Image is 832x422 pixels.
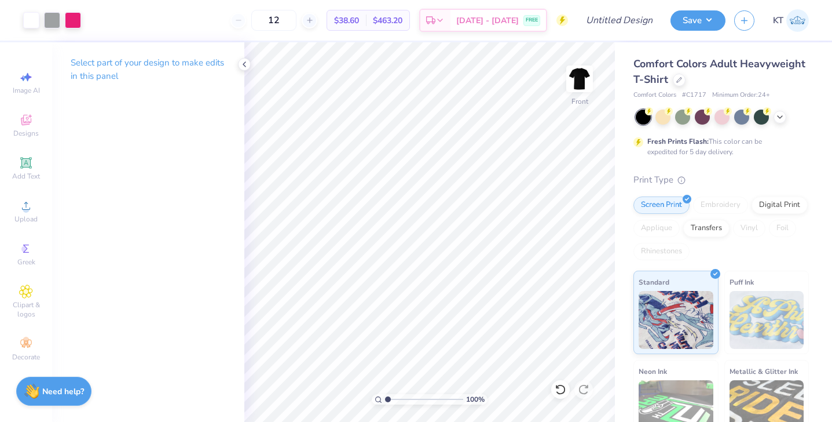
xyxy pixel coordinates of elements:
a: KT [773,9,809,32]
div: Vinyl [733,220,765,237]
div: Digital Print [752,197,808,214]
img: Kylie Teeple [786,9,809,32]
span: [DATE] - [DATE] [456,14,519,27]
img: Standard [639,291,713,349]
span: Comfort Colors Adult Heavyweight T-Shirt [633,57,805,86]
img: Front [568,67,591,90]
span: Puff Ink [730,276,754,288]
span: Standard [639,276,669,288]
span: Clipart & logos [6,300,46,319]
strong: Need help? [42,386,84,397]
div: Front [571,96,588,107]
div: Applique [633,220,680,237]
span: Greek [17,257,35,267]
div: Foil [769,220,796,237]
span: Metallic & Glitter Ink [730,365,798,377]
input: – – [251,10,296,31]
span: 100 % [466,394,485,405]
div: Embroidery [693,197,748,214]
img: Puff Ink [730,291,804,349]
span: Decorate [12,352,40,362]
div: Print Type [633,173,809,187]
span: $463.20 [373,14,402,27]
div: Rhinestones [633,243,690,260]
div: This color can be expedited for 5 day delivery. [647,136,790,157]
span: $38.60 [334,14,359,27]
div: Transfers [683,220,730,237]
p: Select part of your design to make edits in this panel [71,56,226,83]
span: Add Text [12,172,40,181]
span: Minimum Order: 24 + [712,90,770,100]
span: Neon Ink [639,365,667,377]
span: # C1717 [682,90,706,100]
span: Upload [14,214,38,224]
input: Untitled Design [577,9,662,32]
div: Screen Print [633,197,690,214]
span: Designs [13,129,39,138]
button: Save [670,10,725,31]
span: FREE [526,16,538,24]
span: Comfort Colors [633,90,676,100]
span: Image AI [13,86,40,95]
span: KT [773,14,783,27]
strong: Fresh Prints Flash: [647,137,709,146]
